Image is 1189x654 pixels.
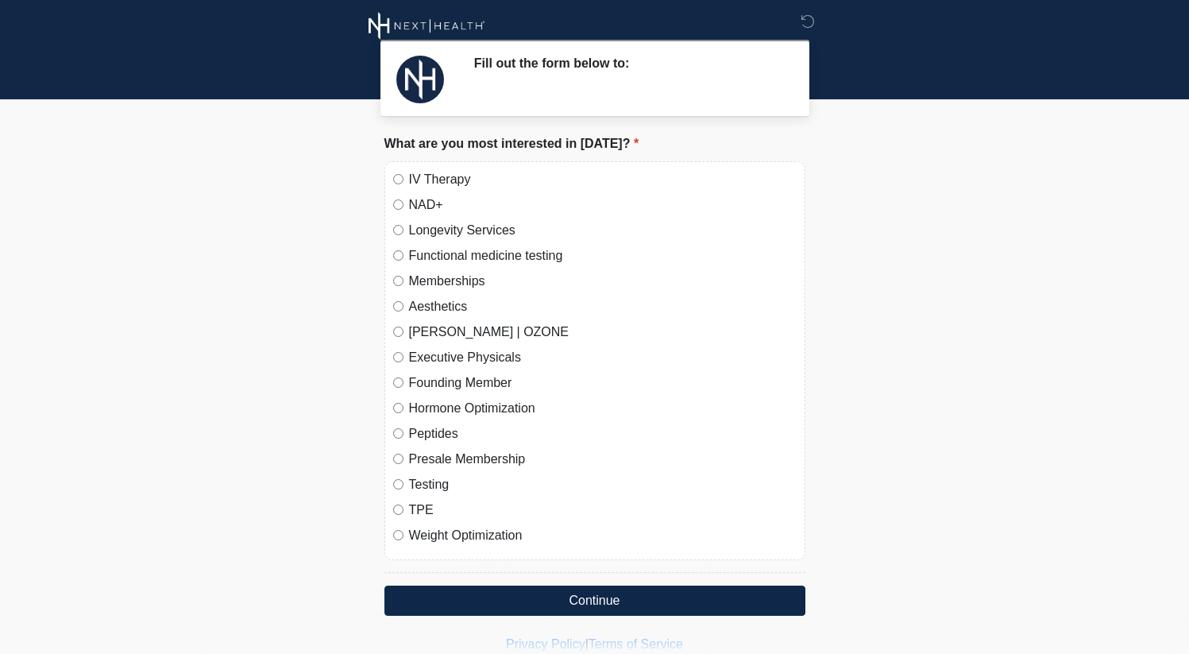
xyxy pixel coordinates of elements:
label: Memberships [409,272,797,291]
input: Presale Membership [393,454,403,464]
a: Terms of Service [589,637,683,651]
label: Functional medicine testing [409,246,797,265]
input: Memberships [393,276,403,286]
input: Peptides [393,428,403,439]
label: Executive Physicals [409,348,797,367]
input: Functional medicine testing [393,250,403,261]
input: IV Therapy [393,174,403,184]
img: Next Health Wellness Logo [369,12,485,40]
label: Longevity Services [409,221,797,240]
input: Executive Physicals [393,352,403,362]
label: Weight Optimization [409,526,797,545]
input: [PERSON_NAME] | OZONE [393,327,403,337]
label: Founding Member [409,373,797,393]
label: IV Therapy [409,170,797,189]
input: TPE [393,505,403,515]
a: Privacy Policy [506,637,585,651]
h2: Fill out the form below to: [474,56,782,71]
label: [PERSON_NAME] | OZONE [409,323,797,342]
input: Aesthetics [393,301,403,312]
label: Hormone Optimization [409,399,797,418]
input: Weight Optimization [393,530,403,540]
label: Aesthetics [409,297,797,316]
label: NAD+ [409,195,797,215]
input: NAD+ [393,199,403,210]
input: Testing [393,479,403,490]
label: Peptides [409,424,797,443]
input: Hormone Optimization [393,403,403,413]
a: | [585,637,589,651]
label: What are you most interested in [DATE]? [384,134,639,153]
label: Presale Membership [409,450,797,469]
button: Continue [384,586,805,616]
input: Founding Member [393,377,403,388]
input: Longevity Services [393,225,403,235]
label: TPE [409,501,797,520]
img: Agent Avatar [396,56,444,103]
label: Testing [409,475,797,494]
